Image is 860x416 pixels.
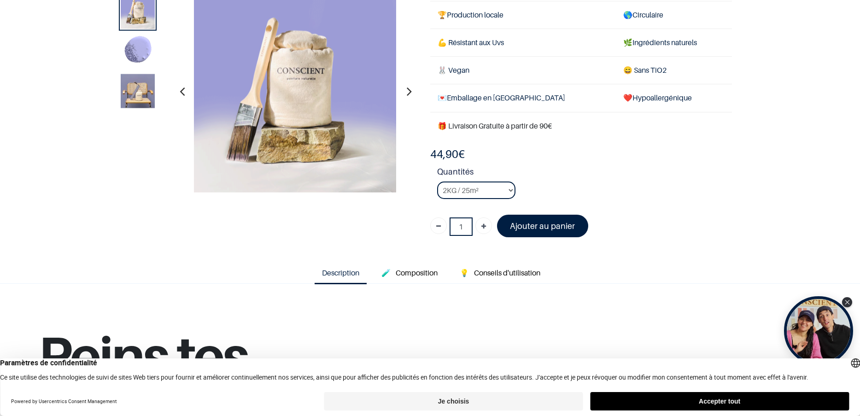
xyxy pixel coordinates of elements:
iframe: Tidio Chat [813,357,856,400]
td: Circulaire [616,1,731,29]
span: 🧪 [381,268,391,277]
td: ans TiO2 [616,57,731,84]
strong: Quantités [437,165,732,182]
span: 💪 Résistant aux Uvs [438,38,504,47]
div: Open Tolstoy [784,296,853,365]
font: 🎁 Livraison Gratuite à partir de 90€ [438,121,552,130]
span: 💡 [460,268,469,277]
div: Tolstoy bubble widget [784,296,853,365]
span: 😄 S [623,65,638,75]
img: Product image [121,35,155,69]
span: Conseils d'utilisation [474,268,540,277]
b: € [430,147,465,161]
span: Description [322,268,359,277]
span: 🌎 [623,10,632,19]
span: 🏆 [438,10,447,19]
a: Ajouter [475,217,492,234]
td: Emballage en [GEOGRAPHIC_DATA] [430,84,616,112]
span: 🐰 Vegan [438,65,469,75]
span: Composition [396,268,438,277]
span: 🌿 [623,38,632,47]
img: Product image [121,74,155,108]
span: 💌 [438,93,447,102]
div: Close Tolstoy widget [842,297,852,307]
font: Ajouter au panier [510,221,575,231]
td: Production locale [430,1,616,29]
div: Open Tolstoy widget [784,296,853,365]
td: Ingrédients naturels [616,29,731,56]
td: ❤️Hypoallergénique [616,84,731,112]
span: 44,90 [430,147,458,161]
a: Supprimer [430,217,447,234]
a: Ajouter au panier [497,215,589,237]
